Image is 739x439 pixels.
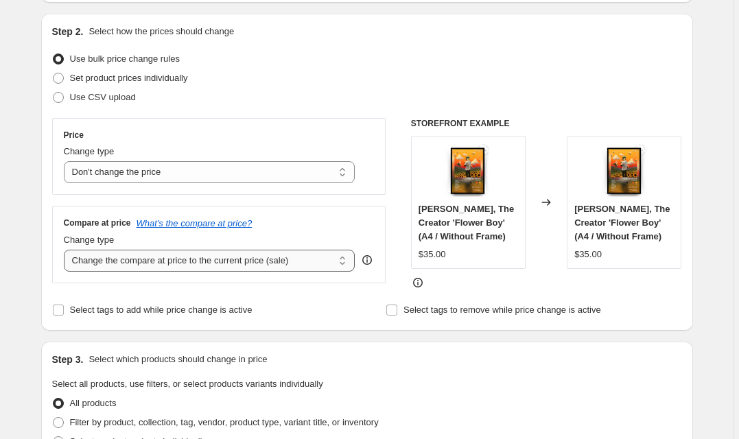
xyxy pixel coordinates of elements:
[52,353,84,366] h2: Step 3.
[64,146,115,156] span: Change type
[70,417,379,427] span: Filter by product, collection, tag, vendor, product type, variant title, or inventory
[70,92,136,102] span: Use CSV upload
[89,25,234,38] p: Select how the prices should change
[419,248,446,261] div: $35.00
[441,143,495,198] img: 1_fec7d60c-4832-4e08-bc5a-1dbb2baed3ac_80x.png
[64,235,115,245] span: Change type
[137,218,253,228] button: What's the compare at price?
[403,305,601,315] span: Select tags to remove while price change is active
[89,353,267,366] p: Select which products should change in price
[574,248,602,261] div: $35.00
[70,54,180,64] span: Use bulk price change rules
[360,253,374,267] div: help
[419,204,514,241] span: [PERSON_NAME], The Creator 'Flower Boy' (A4 / Without Frame)
[52,25,84,38] h2: Step 2.
[64,130,84,141] h3: Price
[70,305,253,315] span: Select tags to add while price change is active
[52,379,323,389] span: Select all products, use filters, or select products variants individually
[597,143,652,198] img: 1_fec7d60c-4832-4e08-bc5a-1dbb2baed3ac_80x.png
[70,398,117,408] span: All products
[574,204,670,241] span: [PERSON_NAME], The Creator 'Flower Boy' (A4 / Without Frame)
[70,73,188,83] span: Set product prices individually
[411,118,682,129] h6: STOREFRONT EXAMPLE
[64,217,131,228] h3: Compare at price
